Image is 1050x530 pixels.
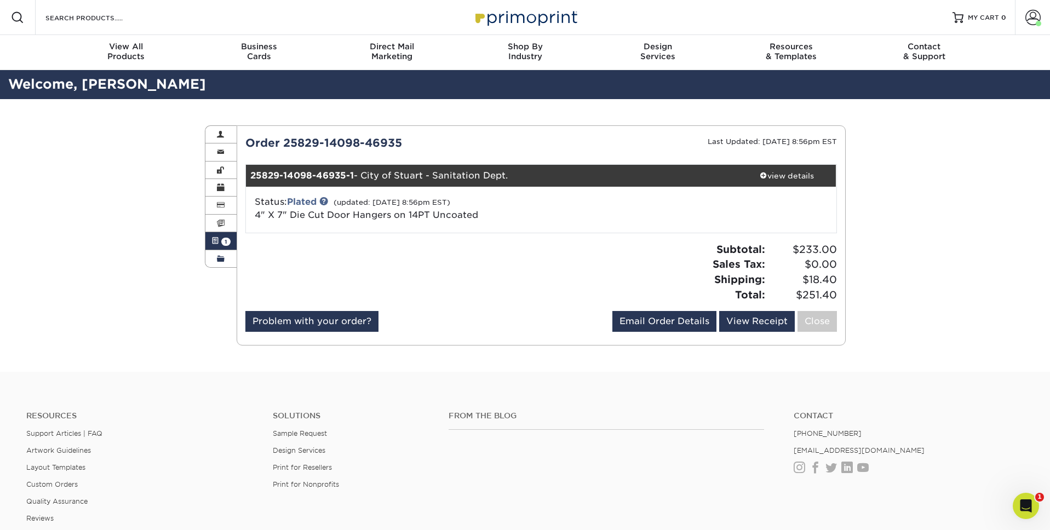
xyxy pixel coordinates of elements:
[449,411,764,420] h4: From the Blog
[334,198,450,206] small: (updated: [DATE] 8:56pm EST)
[192,35,325,70] a: BusinessCards
[246,165,738,187] div: - City of Stuart - Sanitation Dept.
[738,165,836,187] a: view details
[458,35,592,70] a: Shop ByIndustry
[768,242,837,257] span: $233.00
[725,35,858,70] a: Resources& Templates
[192,42,325,51] span: Business
[26,480,78,488] a: Custom Orders
[858,35,991,70] a: Contact& Support
[273,463,332,471] a: Print for Resellers
[44,11,151,24] input: SEARCH PRODUCTS.....
[1001,14,1006,21] span: 0
[738,170,836,181] div: view details
[725,42,858,61] div: & Templates
[716,243,765,255] strong: Subtotal:
[592,35,725,70] a: DesignServices
[858,42,991,61] div: & Support
[245,311,378,332] a: Problem with your order?
[250,170,354,181] strong: 25829-14098-46935-1
[458,42,592,61] div: Industry
[458,42,592,51] span: Shop By
[968,13,999,22] span: MY CART
[60,42,193,51] span: View All
[192,42,325,61] div: Cards
[735,289,765,301] strong: Total:
[794,429,862,437] a: [PHONE_NUMBER]
[768,257,837,272] span: $0.00
[26,463,85,471] a: Layout Templates
[325,42,458,51] span: Direct Mail
[858,42,991,51] span: Contact
[273,429,327,437] a: Sample Request
[273,446,325,454] a: Design Services
[273,411,432,420] h4: Solutions
[797,311,837,332] a: Close
[205,232,237,250] a: 1
[60,42,193,61] div: Products
[287,197,317,207] a: Plated
[26,446,91,454] a: Artwork Guidelines
[714,273,765,285] strong: Shipping:
[1013,493,1039,519] iframe: Intercom live chat
[794,411,1024,420] a: Contact
[471,5,580,29] img: Primoprint
[60,35,193,70] a: View AllProducts
[325,35,458,70] a: Direct MailMarketing
[592,42,725,51] span: Design
[708,137,837,146] small: Last Updated: [DATE] 8:56pm EST
[3,497,93,526] iframe: Google Customer Reviews
[612,311,716,332] a: Email Order Details
[246,195,639,222] div: Status:
[768,272,837,287] span: $18.40
[794,446,925,454] a: [EMAIL_ADDRESS][DOMAIN_NAME]
[768,287,837,303] span: $251.40
[719,311,795,332] a: View Receipt
[237,135,541,151] div: Order 25829-14098-46935
[273,480,339,488] a: Print for Nonprofits
[592,42,725,61] div: Services
[713,258,765,270] strong: Sales Tax:
[255,210,478,220] a: 4" X 7" Die Cut Door Hangers on 14PT Uncoated
[1035,493,1044,502] span: 1
[325,42,458,61] div: Marketing
[725,42,858,51] span: Resources
[221,238,231,246] span: 1
[26,411,256,420] h4: Resources
[26,429,102,437] a: Support Articles | FAQ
